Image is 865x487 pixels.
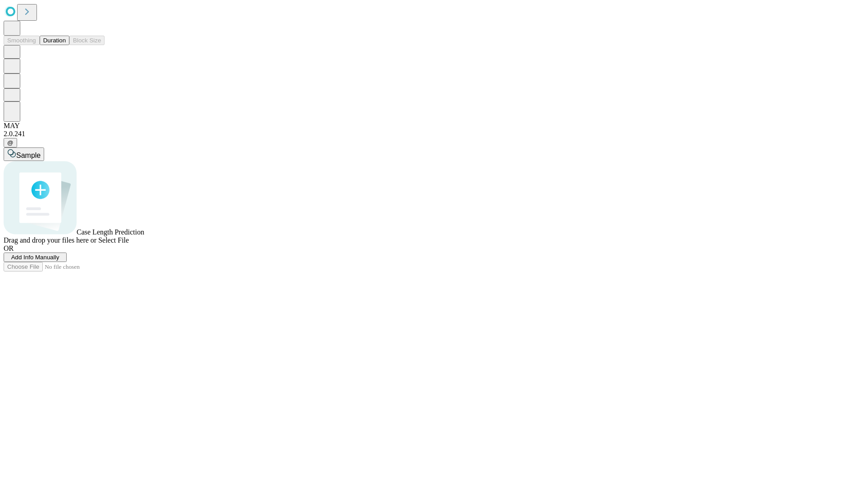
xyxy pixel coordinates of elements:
[11,254,59,261] span: Add Info Manually
[4,138,17,147] button: @
[69,36,105,45] button: Block Size
[4,147,44,161] button: Sample
[4,244,14,252] span: OR
[4,253,67,262] button: Add Info Manually
[4,36,40,45] button: Smoothing
[77,228,144,236] span: Case Length Prediction
[4,236,96,244] span: Drag and drop your files here or
[4,130,861,138] div: 2.0.241
[40,36,69,45] button: Duration
[4,122,861,130] div: MAY
[16,152,41,159] span: Sample
[7,139,14,146] span: @
[98,236,129,244] span: Select File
